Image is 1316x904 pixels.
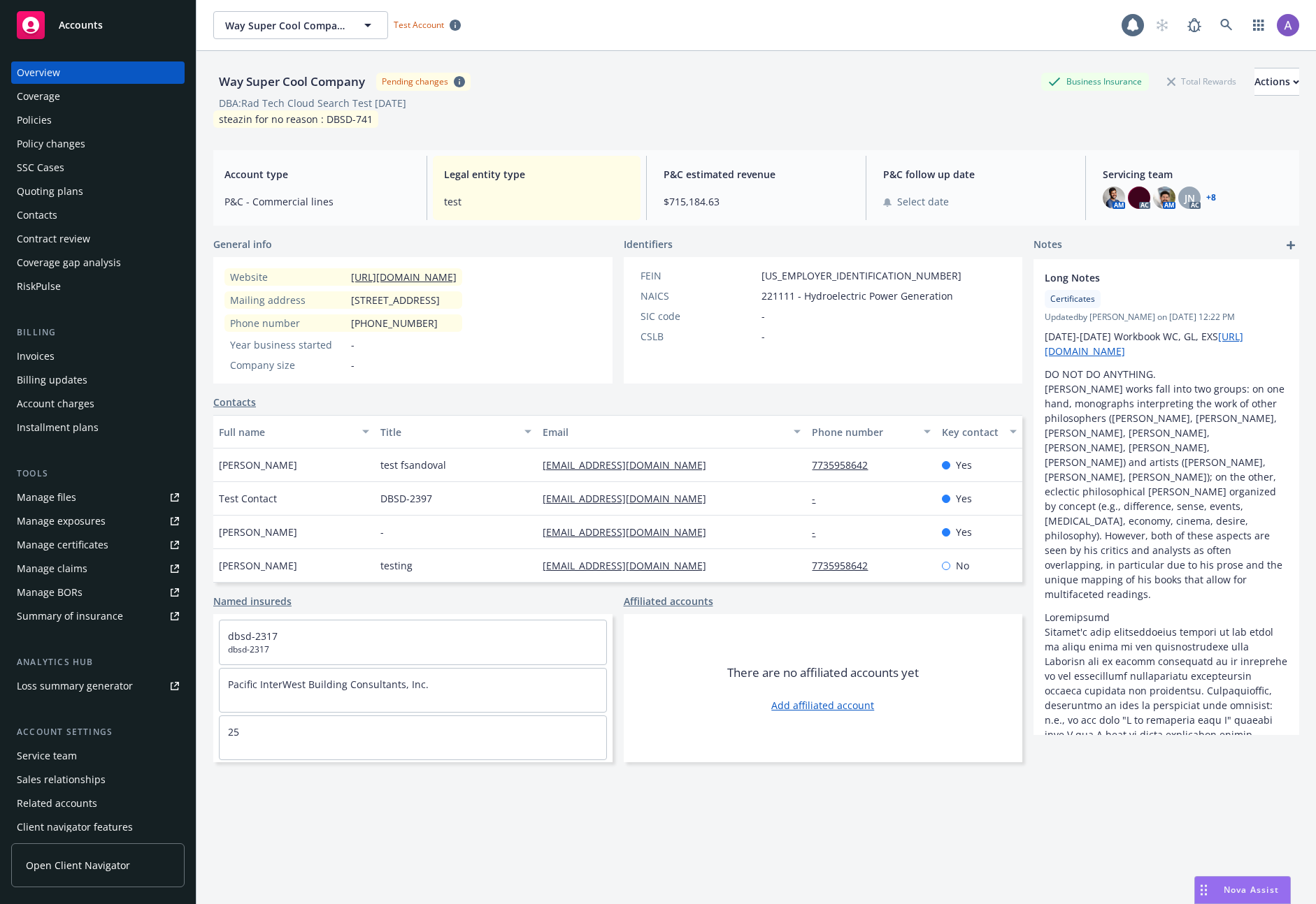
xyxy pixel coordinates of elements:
[641,289,756,303] div: NAICS
[1050,293,1095,305] span: Certificates
[444,194,629,209] span: test
[11,655,185,669] div: Analytics hub
[11,393,185,415] a: Account charges
[812,425,915,439] div: Phone number
[543,492,717,505] a: [EMAIL_ADDRESS][DOMAIN_NAME]
[219,96,406,110] div: DBA: Rad Tech Cloud Search Test [DATE]
[641,309,756,323] div: SIC code
[1153,187,1175,209] img: photo
[1245,11,1273,39] a: Switch app
[213,395,256,409] a: Contacts
[812,492,827,505] a: -
[444,167,629,182] span: Legal entity type
[1254,68,1299,96] button: Actions
[812,559,879,572] a: 7735958642
[17,133,85,155] div: Policy changes
[11,816,185,838] a: Client navigator features
[812,525,827,539] a: -
[11,275,185,298] a: RiskPulse
[351,337,355,352] span: -
[351,316,438,330] span: [PHONE_NUMBER]
[17,816,133,838] div: Client navigator features
[956,491,972,506] span: Yes
[1041,73,1149,90] div: Business Insurance
[17,156,64,179] div: SSC Cases
[1224,884,1279,896] span: Nova Assist
[230,270,345,284] div: Website
[543,559,717,572] a: [EMAIL_ADDRESS][DOMAIN_NAME]
[228,629,278,643] a: dbsd-2317
[17,605,123,627] div: Summary of insurance
[228,725,239,738] a: 25
[17,510,106,532] div: Manage exposures
[17,581,83,604] div: Manage BORs
[956,558,969,573] span: No
[641,329,756,344] div: CSLB
[225,18,346,33] span: Way Super Cool Company
[11,416,185,439] a: Installment plans
[537,415,807,449] button: Email
[17,745,77,767] div: Service team
[897,194,949,209] span: Select date
[219,491,277,506] span: Test Contact
[219,525,297,539] span: [PERSON_NAME]
[942,425,1001,439] div: Key contact
[17,534,108,556] div: Manage certificates
[11,534,185,556] a: Manage certificates
[11,345,185,367] a: Invoices
[213,11,388,39] button: Way Super Cool Company
[17,345,55,367] div: Invoices
[11,251,185,274] a: Coverage gap analysis
[11,581,185,604] a: Manage BORs
[351,270,457,284] a: [URL][DOMAIN_NAME]
[17,792,97,815] div: Related accounts
[380,458,446,472] span: test fsandoval
[1045,329,1288,358] p: [DATE]-[DATE] Workbook WC, GL, EXS
[11,228,185,250] a: Contract review
[664,194,849,209] span: $715,184.63
[11,486,185,509] a: Manage files
[1206,194,1216,202] a: +8
[11,156,185,179] a: SSC Cases
[224,194,410,209] span: P&C - Commercial lines
[11,745,185,767] a: Service team
[230,293,345,307] div: Mailing address
[380,558,413,573] span: testing
[224,167,410,182] span: Account type
[11,510,185,532] a: Manage exposures
[380,425,515,439] div: Title
[17,393,94,415] div: Account charges
[17,109,52,131] div: Policies
[11,675,185,697] a: Loss summary generator
[664,167,849,182] span: P&C estimated revenue
[624,594,713,608] a: Affiliated accounts
[543,458,717,472] a: [EMAIL_ADDRESS][DOMAIN_NAME]
[727,664,919,681] span: There are no affiliated accounts yet
[11,725,185,739] div: Account settings
[394,19,444,31] span: Test Account
[17,180,83,203] div: Quoting plans
[17,416,99,439] div: Installment plans
[11,180,185,203] a: Quoting plans
[1045,311,1288,323] span: Updated by [PERSON_NAME] on [DATE] 12:22 PM
[213,237,272,251] span: General info
[761,268,961,283] span: [US_EMPLOYER_IDENTIFICATION_NUMBER]
[956,525,972,539] span: Yes
[1277,14,1299,36] img: photo
[641,268,756,283] div: FEIN
[1195,877,1213,903] div: Drag to move
[11,605,185,627] a: Summary of insurance
[1213,11,1240,39] a: Search
[1045,270,1252,285] span: Long Notes
[351,358,355,372] span: -
[213,415,375,449] button: Full name
[17,486,76,509] div: Manage files
[376,73,471,90] span: Pending changes
[1282,237,1299,254] a: add
[771,698,874,713] a: Add affiliated account
[543,525,717,539] a: [EMAIL_ADDRESS][DOMAIN_NAME]
[228,643,598,656] span: dbsd-2317
[213,110,378,128] div: steazin for no reason : DBSD-741
[11,85,185,108] a: Coverage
